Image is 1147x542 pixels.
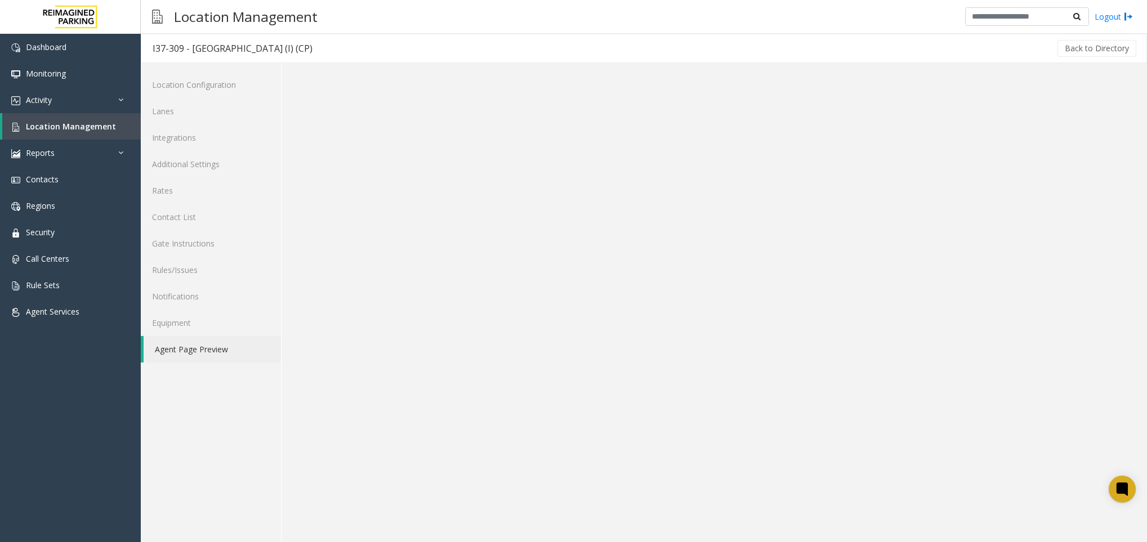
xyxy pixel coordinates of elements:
a: Agent Page Preview [144,336,281,362]
img: 'icon' [11,70,20,79]
img: 'icon' [11,255,20,264]
span: Dashboard [26,42,66,52]
img: pageIcon [152,3,163,30]
h3: Location Management [168,3,323,30]
img: 'icon' [11,202,20,211]
span: Activity [26,95,52,105]
img: 'icon' [11,43,20,52]
span: Rule Sets [26,280,60,290]
a: Gate Instructions [141,230,281,257]
a: Rates [141,177,281,204]
a: Logout [1095,11,1133,23]
a: Additional Settings [141,151,281,177]
span: Monitoring [26,68,66,79]
a: Location Configuration [141,71,281,98]
a: Equipment [141,310,281,336]
span: Contacts [26,174,59,185]
span: Call Centers [26,253,69,264]
span: Security [26,227,55,238]
img: logout [1124,11,1133,23]
a: Rules/Issues [141,257,281,283]
a: Location Management [2,113,141,140]
button: Back to Directory [1057,40,1136,57]
span: Reports [26,147,55,158]
a: Notifications [141,283,281,310]
img: 'icon' [11,229,20,238]
span: Agent Services [26,306,79,317]
img: 'icon' [11,149,20,158]
img: 'icon' [11,281,20,290]
img: 'icon' [11,308,20,317]
div: I37-309 - [GEOGRAPHIC_DATA] (I) (CP) [153,41,313,56]
img: 'icon' [11,176,20,185]
a: Contact List [141,204,281,230]
span: Regions [26,200,55,211]
img: 'icon' [11,123,20,132]
a: Lanes [141,98,281,124]
span: Location Management [26,121,116,132]
img: 'icon' [11,96,20,105]
a: Integrations [141,124,281,151]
